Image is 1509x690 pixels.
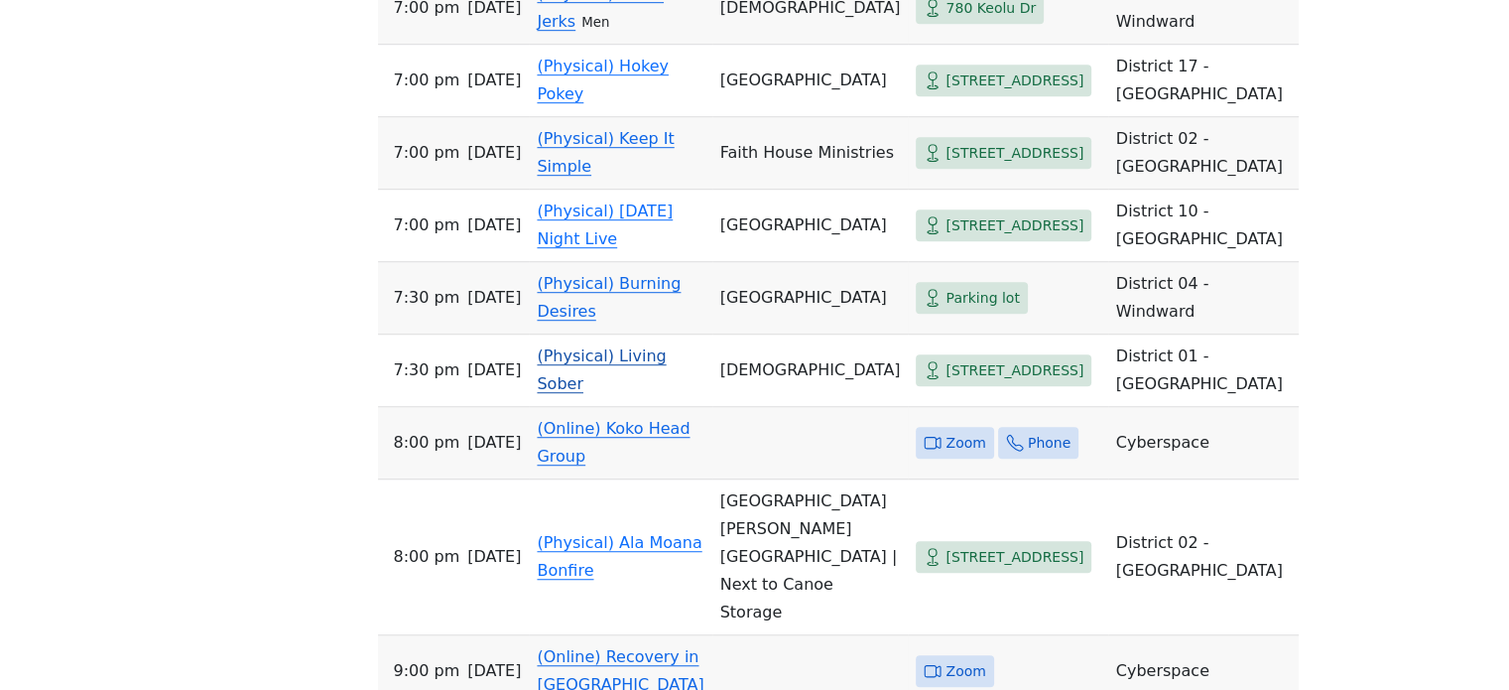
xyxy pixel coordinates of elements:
[537,57,668,103] a: (Physical) Hokey Pokey
[394,67,460,94] span: 7:00 PM
[394,429,460,457] span: 8:00 PM
[712,480,909,635] td: [GEOGRAPHIC_DATA] [PERSON_NAME][GEOGRAPHIC_DATA] | Next to Canoe Storage
[537,129,674,176] a: (Physical) Keep It Simple
[394,284,460,312] span: 7:30 PM
[712,117,909,190] td: Faith House Ministries
[945,69,1083,93] span: [STREET_ADDRESS]
[394,543,460,571] span: 8:00 PM
[945,431,985,456] span: Zoom
[712,45,909,117] td: [GEOGRAPHIC_DATA]
[712,262,909,335] td: [GEOGRAPHIC_DATA]
[1108,45,1299,117] td: District 17 - [GEOGRAPHIC_DATA]
[467,429,521,457] span: [DATE]
[945,545,1083,570] span: [STREET_ADDRESS]
[712,190,909,262] td: [GEOGRAPHIC_DATA]
[467,284,521,312] span: [DATE]
[945,141,1083,166] span: [STREET_ADDRESS]
[537,533,701,580] a: (Physical) Ala Moana Bonfire
[945,358,1083,383] span: [STREET_ADDRESS]
[581,15,609,30] small: Men
[394,139,460,167] span: 7:00 PM
[1108,262,1299,335] td: District 04 - Windward
[537,419,690,466] a: (Online) Koko Head Group
[1108,117,1299,190] td: District 02 - [GEOGRAPHIC_DATA]
[467,211,521,239] span: [DATE]
[467,657,521,685] span: [DATE]
[537,346,666,393] a: (Physical) Living Sober
[394,211,460,239] span: 7:00 PM
[1108,335,1299,407] td: District 01 - [GEOGRAPHIC_DATA]
[467,543,521,571] span: [DATE]
[537,274,681,321] a: (Physical) Burning Desires
[945,213,1083,238] span: [STREET_ADDRESS]
[1108,407,1299,480] td: Cyberspace
[712,335,909,407] td: [DEMOGRAPHIC_DATA]
[945,286,1019,311] span: Parking lot
[394,657,460,685] span: 9:00 PM
[394,356,460,384] span: 7:30 PM
[1108,480,1299,635] td: District 02 - [GEOGRAPHIC_DATA]
[467,67,521,94] span: [DATE]
[467,139,521,167] span: [DATE]
[945,659,985,684] span: Zoom
[1108,190,1299,262] td: District 10 - [GEOGRAPHIC_DATA]
[537,202,673,248] a: (Physical) [DATE] Night Live
[467,356,521,384] span: [DATE]
[1028,431,1070,456] span: Phone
